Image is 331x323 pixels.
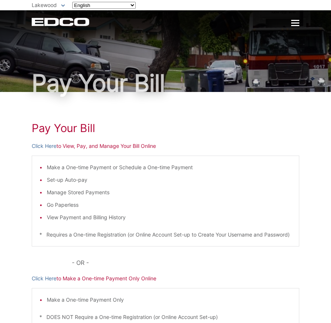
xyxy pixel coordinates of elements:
[72,258,299,268] p: - OR -
[32,121,299,135] h1: Pay Your Bill
[32,71,299,95] h1: Pay Your Bill
[32,274,56,283] a: Click Here
[47,201,292,209] li: Go Paperless
[47,176,292,184] li: Set-up Auto-pay
[47,163,292,171] li: Make a One-time Payment or Schedule a One-time Payment
[47,296,292,304] li: Make a One-time Payment Only
[39,313,292,321] p: * DOES NOT Require a One-time Registration (or Online Account Set-up)
[47,213,292,221] li: View Payment and Billing History
[32,142,299,150] p: to View, Pay, and Manage Your Bill Online
[47,188,292,196] li: Manage Stored Payments
[39,231,292,239] p: * Requires a One-time Registration (or Online Account Set-up to Create Your Username and Password)
[32,2,57,8] span: Lakewood
[32,274,299,283] p: to Make a One-time Payment Only Online
[32,142,56,150] a: Click Here
[72,2,136,9] select: Select a language
[32,18,90,26] a: EDCD logo. Return to the homepage.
